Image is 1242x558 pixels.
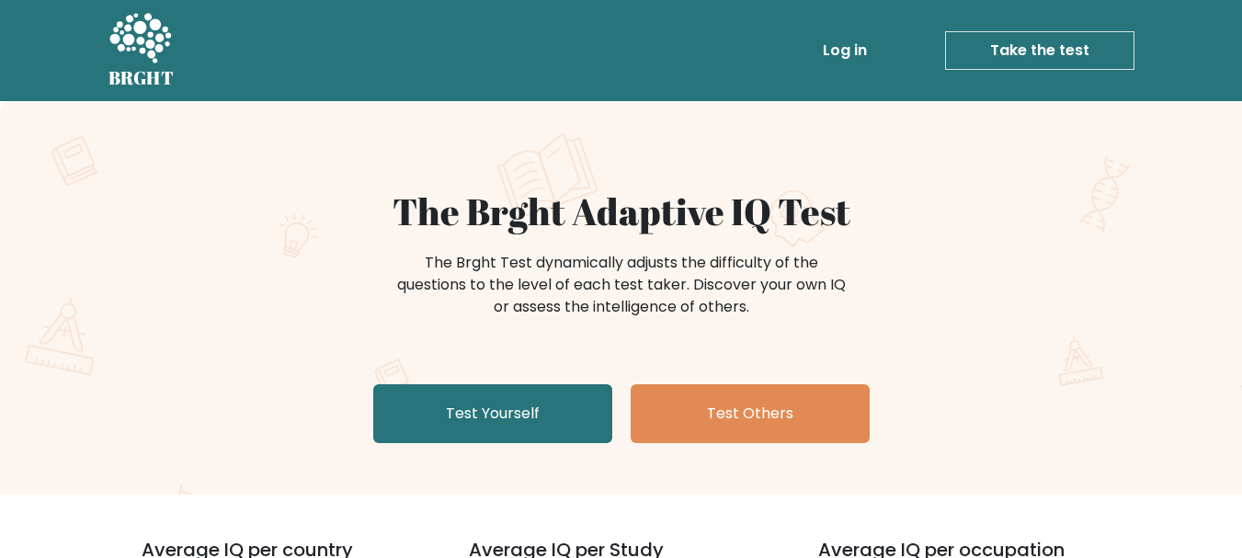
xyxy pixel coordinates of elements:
[945,31,1134,70] a: Take the test
[173,189,1070,233] h1: The Brght Adaptive IQ Test
[392,252,851,318] div: The Brght Test dynamically adjusts the difficulty of the questions to the level of each test take...
[108,67,175,89] h5: BRGHT
[373,384,612,443] a: Test Yourself
[631,384,870,443] a: Test Others
[108,7,175,94] a: BRGHT
[815,32,874,69] a: Log in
